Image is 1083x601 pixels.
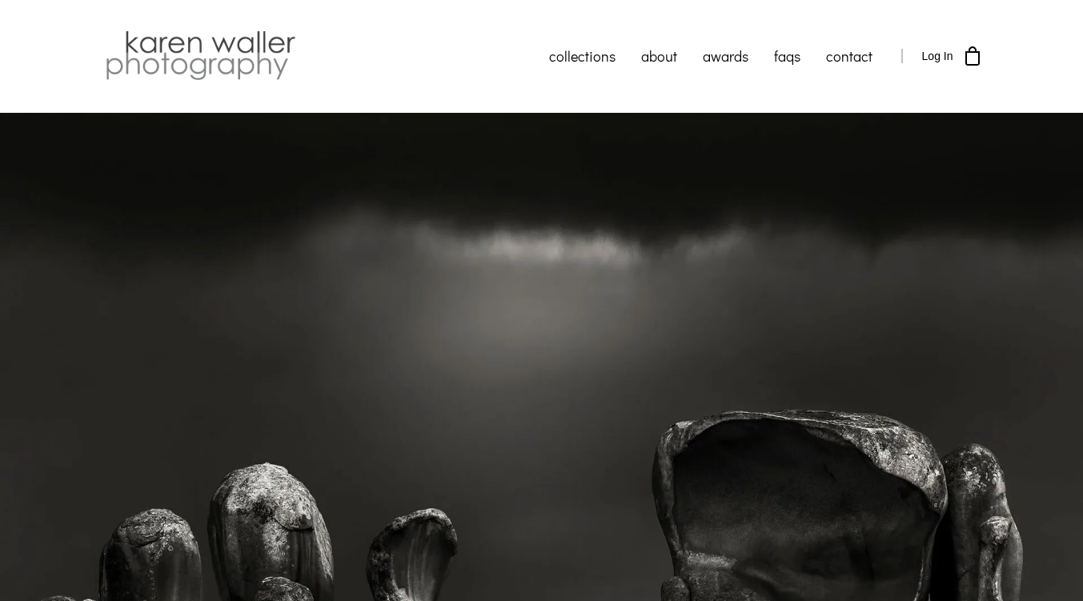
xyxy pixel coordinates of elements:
a: collections [536,36,628,76]
a: about [628,36,690,76]
a: faqs [761,36,813,76]
a: awards [690,36,761,76]
span: Log In [922,50,953,62]
a: contact [813,36,885,76]
img: Karen Waller Photography [102,28,299,84]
